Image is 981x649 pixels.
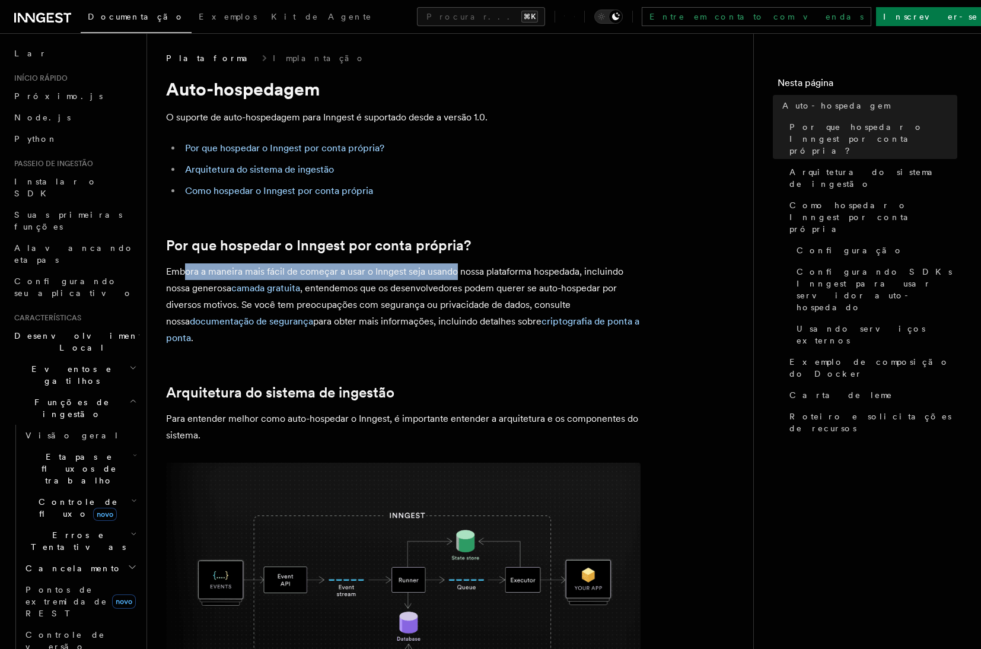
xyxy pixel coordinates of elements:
font: O suporte de auto-hospedagem para Inngest é suportado desde a versão 1.0. [166,112,488,123]
a: Alavancando etapas [9,237,139,271]
font: Características [14,314,81,322]
font: Node.js [14,113,71,122]
font: Nesta página [778,77,833,88]
a: Por que hospedar o Inngest por conta própria? [785,116,957,161]
a: Instalar o SDK [9,171,139,204]
a: Visão geral [21,425,139,446]
button: Alternar modo escuro [594,9,623,24]
font: Alavancando etapas [14,243,134,265]
a: Python [9,128,139,149]
button: Desenvolvimento Local [9,325,139,358]
font: Entre em contato com vendas [649,12,864,21]
font: Instalar o SDK [14,177,97,198]
font: Por que hospedar o Inngest por conta própria? [789,122,923,155]
a: Roteiro e solicitações de recursos [785,406,957,439]
font: Para entender melhor como auto-hospedar o Inngest, é importante entender a arquitetura e os compo... [166,413,638,441]
button: Erros e Tentativas [21,524,139,558]
a: Usando serviços externos [792,318,957,351]
font: Configuração [797,246,903,255]
font: Python [14,134,58,144]
font: Auto-hospedagem [782,101,890,110]
a: Como hospedar o Inngest por conta própria [185,185,373,196]
a: Lar [9,43,139,64]
font: Pontos de extremidade REST [26,585,107,618]
a: Arquitetura do sistema de ingestão [185,164,334,175]
font: Auto-hospedagem [166,78,320,100]
font: Implantação [273,53,365,63]
font: , entendemos que os desenvolvedores podem querer se auto-hospedar por diversos motivos. Se você t... [166,282,617,327]
a: Por que hospedar o Inngest por conta própria? [185,142,384,154]
font: Controle de fluxo [39,497,118,518]
font: Próximo.js [14,91,103,101]
font: Roteiro e solicitações de recursos [789,412,951,433]
a: Como hospedar o Inngest por conta própria [785,195,957,240]
font: Eventos e gatilhos [31,364,112,386]
font: para obter mais informações, incluindo detalhes sobre [313,316,542,327]
font: novo [116,597,132,606]
font: Visão geral [26,431,119,440]
font: . [191,332,193,343]
a: camada gratuita [231,282,300,294]
a: Carta de leme [785,384,957,406]
font: Erros e Tentativas [31,530,126,552]
font: Configurando seu aplicativo [14,276,133,298]
button: Eventos e gatilhos [9,358,139,392]
font: Passeio de ingestão [14,160,93,168]
font: Arquitetura do sistema de ingestão [789,167,941,189]
font: Desenvolvimento Local [14,331,150,352]
font: Etapas e fluxos de trabalho [42,452,117,485]
a: Auto-hospedagem [778,95,957,116]
button: Cancelamento [21,558,139,579]
font: Como hospedar o Inngest por conta própria [789,201,917,234]
font: Suas primeiras funções [14,210,122,231]
a: Suas primeiras funções [9,204,139,237]
font: Configurando SDKs Inngest para usar servidor auto-hospedado [797,267,952,312]
font: Procurar... [426,12,517,21]
a: documentação de segurança [190,316,313,327]
font: Carta de leme [789,390,893,400]
font: Início rápido [14,74,68,82]
font: Embora a maneira mais fácil de começar a usar o Inngest seja usando nossa plataforma hospedada, i... [166,266,623,294]
a: Arquitetura do sistema de ingestão [785,161,957,195]
kbd: ⌘K [521,11,538,23]
button: Procurar...⌘K [417,7,545,26]
font: Kit de Agente [271,12,372,21]
a: Entre em contato com vendas [642,7,871,26]
a: Pontos de extremidade RESTnovo [21,579,139,624]
a: Arquitetura do sistema de ingestão [166,384,394,401]
a: Por que hospedar o Inngest por conta própria? [166,237,471,254]
font: Usando serviços externos [797,324,925,345]
font: Lar [14,49,47,58]
a: Configurando seu aplicativo [9,271,139,304]
font: Exemplos [199,12,257,21]
a: Exemplos [192,4,264,32]
a: Configurando SDKs Inngest para usar servidor auto-hospedado [792,261,957,318]
font: Exemplo de composição do Docker [789,357,950,378]
font: Funções de ingestão [34,397,110,419]
a: Exemplo de composição do Docker [785,351,957,384]
a: Implantação [273,52,365,64]
font: Plataforma [166,53,256,63]
a: Configuração [792,240,957,261]
a: Documentação [81,4,192,33]
font: Documentação [88,12,184,21]
font: novo [97,510,113,518]
font: Cancelamento [26,564,122,573]
font: Inscrever-se [883,12,978,21]
button: Etapas e fluxos de trabalho [21,446,139,491]
a: Próximo.js [9,85,139,107]
button: Funções de ingestão [9,392,139,425]
a: Kit de Agente [264,4,379,32]
a: Node.js [9,107,139,128]
button: Controle de fluxonovo [21,491,139,524]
